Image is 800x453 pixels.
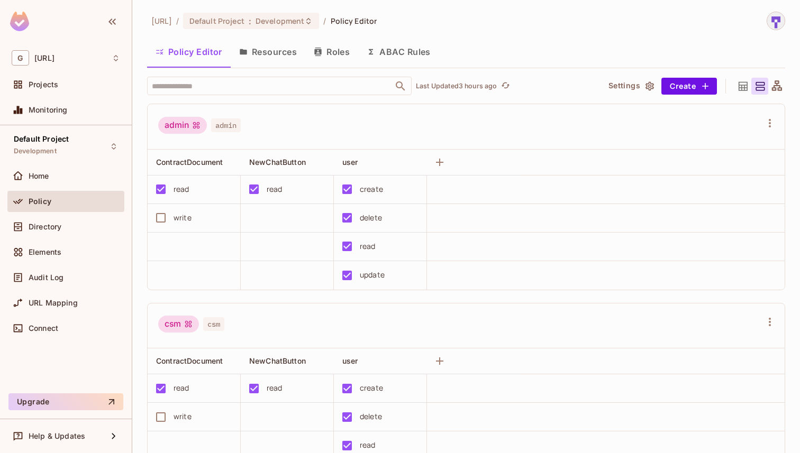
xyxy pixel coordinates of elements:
[174,212,192,224] div: write
[360,269,385,281] div: update
[305,39,358,65] button: Roles
[360,212,382,224] div: delete
[267,183,283,195] div: read
[29,273,63,282] span: Audit Log
[604,78,657,95] button: Settings
[256,16,304,26] span: Development
[231,39,305,65] button: Resources
[360,183,383,195] div: create
[156,158,223,167] span: ContractDocument
[203,317,224,331] span: csm
[393,79,408,94] button: Open
[174,183,189,195] div: read
[176,16,179,26] li: /
[360,382,383,394] div: create
[358,39,439,65] button: ABAC Rules
[8,393,123,410] button: Upgrade
[323,16,326,26] li: /
[10,12,29,31] img: SReyMgAAAABJRU5ErkJggg==
[34,54,54,62] span: Workspace: genworx.ai
[497,80,512,93] span: Click to refresh data
[331,16,377,26] span: Policy Editor
[29,223,61,231] span: Directory
[499,80,512,93] button: refresh
[29,248,61,256] span: Elements
[29,299,78,307] span: URL Mapping
[147,39,231,65] button: Policy Editor
[416,82,497,90] p: Last Updated 3 hours ago
[14,147,57,155] span: Development
[360,439,376,451] div: read
[29,324,58,332] span: Connect
[342,356,358,365] span: user
[211,118,241,132] span: admin
[249,356,306,365] span: NewChatButton
[174,382,189,394] div: read
[29,172,49,180] span: Home
[360,241,376,252] div: read
[156,356,223,365] span: ContractDocument
[248,17,252,25] span: :
[12,50,29,66] span: G
[661,78,717,95] button: Create
[267,382,283,394] div: read
[29,80,58,89] span: Projects
[158,316,199,332] div: csm
[174,411,192,422] div: write
[29,106,68,114] span: Monitoring
[158,117,207,134] div: admin
[29,197,51,206] span: Policy
[14,135,69,143] span: Default Project
[501,81,510,91] span: refresh
[360,411,382,422] div: delete
[151,16,172,26] span: the active workspace
[767,12,785,30] img: sharmila@genworx.ai
[249,158,306,167] span: NewChatButton
[189,16,244,26] span: Default Project
[342,158,358,167] span: user
[29,432,85,440] span: Help & Updates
